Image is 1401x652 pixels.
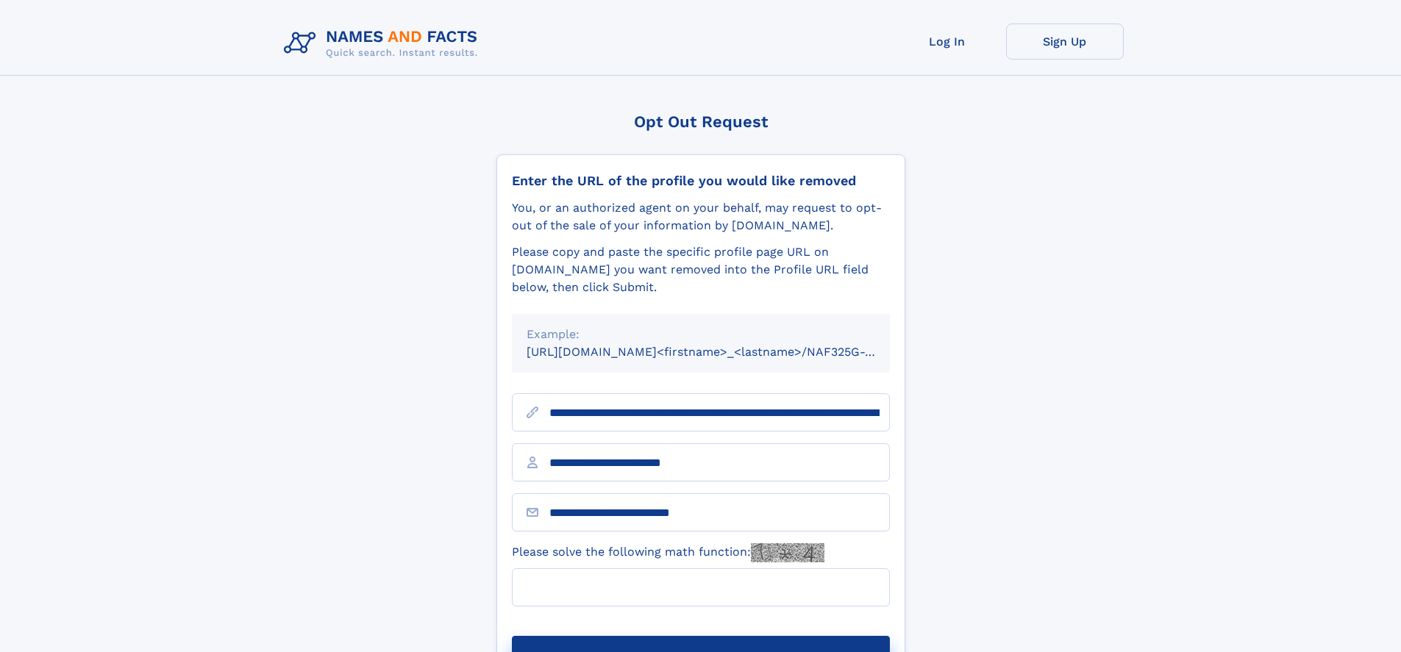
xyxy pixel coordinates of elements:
small: [URL][DOMAIN_NAME]<firstname>_<lastname>/NAF325G-xxxxxxxx [527,345,918,359]
a: Sign Up [1006,24,1124,60]
a: Log In [888,24,1006,60]
div: Enter the URL of the profile you would like removed [512,173,890,189]
div: Please copy and paste the specific profile page URL on [DOMAIN_NAME] you want removed into the Pr... [512,243,890,296]
div: You, or an authorized agent on your behalf, may request to opt-out of the sale of your informatio... [512,199,890,234]
label: Please solve the following math function: [512,543,824,562]
div: Opt Out Request [496,112,905,131]
img: Logo Names and Facts [278,24,490,63]
div: Example: [527,326,875,343]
